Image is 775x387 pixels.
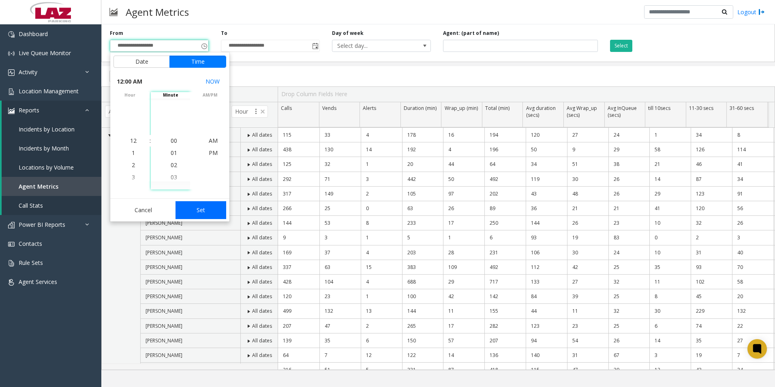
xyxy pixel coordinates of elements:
[252,249,272,256] span: All dates
[691,304,732,318] td: 229
[19,202,43,209] span: Call Stats
[484,304,526,318] td: 155
[8,31,15,38] img: 'icon'
[608,275,650,289] td: 32
[608,157,650,172] td: 38
[252,352,272,359] span: All dates
[19,68,37,76] span: Activity
[252,131,272,138] span: All dates
[649,172,691,187] td: 14
[278,363,319,377] td: 216
[484,128,526,142] td: 194
[608,201,650,216] td: 21
[648,105,670,112] span: till 10secs
[146,249,182,256] span: [PERSON_NAME]
[526,319,567,333] td: 123
[732,333,773,348] td: 27
[484,319,526,333] td: 282
[190,92,229,98] span: AM/PM
[691,275,732,289] td: 102
[361,289,402,304] td: 1
[278,157,319,172] td: 125
[526,157,567,172] td: 34
[526,128,567,142] td: 120
[252,146,272,153] span: All dates
[19,30,48,38] span: Dashboard
[319,128,361,142] td: 33
[649,348,691,363] td: 3
[19,144,69,152] span: Incidents by Month
[691,230,732,245] td: 2
[146,219,182,226] span: [PERSON_NAME]
[310,40,319,52] span: Toggle popup
[608,128,650,142] td: 24
[691,128,732,142] td: 34
[332,40,411,52] span: Select day...
[171,149,177,157] span: 01
[361,348,402,363] td: 12
[526,333,567,348] td: 94
[567,128,608,142] td: 27
[278,187,319,201] td: 317
[484,245,526,260] td: 231
[171,173,177,181] span: 03
[2,101,101,120] a: Reports
[361,172,402,187] td: 3
[691,245,732,260] td: 31
[567,245,608,260] td: 30
[122,2,193,22] h3: Agent Metrics
[109,70,161,82] button: Export to PDF
[567,142,608,157] td: 9
[252,219,272,226] span: All dates
[171,161,177,169] span: 02
[319,319,361,333] td: 47
[443,172,484,187] td: 50
[19,259,43,267] span: Rule Sets
[402,142,443,157] td: 192
[113,56,170,68] button: Date tab
[402,128,443,142] td: 178
[8,107,15,114] img: 'icon'
[361,333,402,348] td: 6
[252,176,272,183] span: All dates
[608,289,650,304] td: 25
[252,161,272,168] span: All dates
[649,187,691,201] td: 29
[252,205,272,212] span: All dates
[319,363,361,377] td: 51
[608,260,650,275] td: 25
[199,40,208,52] span: Toggle popup
[732,230,773,245] td: 3
[732,260,773,275] td: 70
[484,172,526,187] td: 492
[278,128,319,142] td: 115
[252,264,272,271] span: All dates
[567,289,608,304] td: 39
[252,190,272,197] span: All dates
[19,278,57,286] span: Agent Services
[361,245,402,260] td: 4
[608,230,650,245] td: 83
[443,275,484,289] td: 29
[110,92,150,98] span: hour
[150,137,151,145] div: :
[732,172,773,187] td: 34
[443,289,484,304] td: 42
[361,304,402,318] td: 13
[278,142,319,157] td: 438
[608,187,650,201] td: 26
[19,87,79,95] span: Location Management
[319,187,361,201] td: 149
[732,142,773,157] td: 114
[402,333,443,348] td: 150
[608,245,650,260] td: 24
[117,76,142,87] span: 12:00 AM
[445,105,478,112] span: Wrap_up (min)
[526,260,567,275] td: 112
[361,319,402,333] td: 2
[402,245,443,260] td: 203
[649,157,691,172] td: 21
[361,363,402,377] td: 5
[526,275,567,289] td: 133
[8,50,15,57] img: 'icon'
